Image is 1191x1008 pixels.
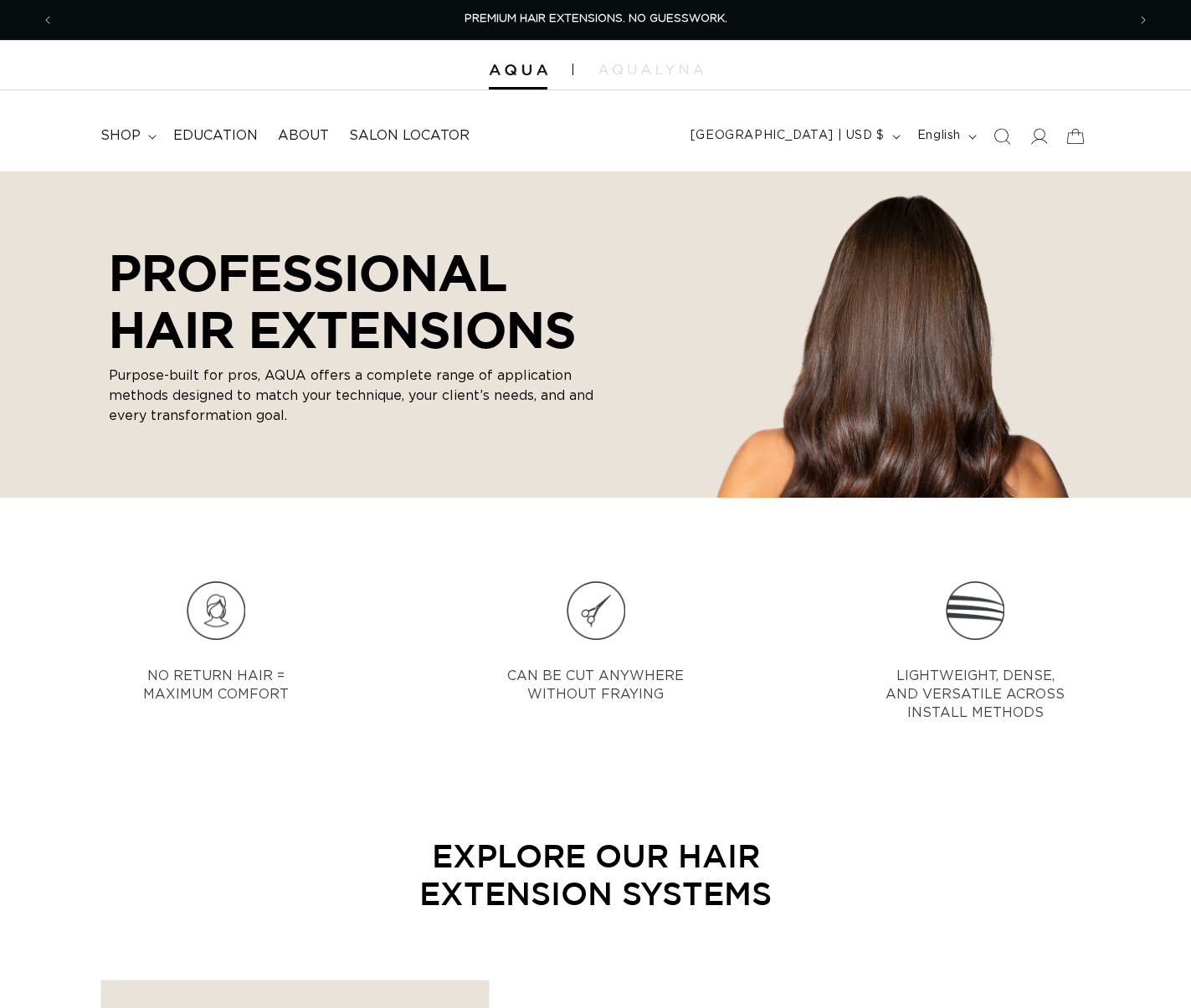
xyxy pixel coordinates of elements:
span: [GEOGRAPHIC_DATA] | USD $ [690,127,885,145]
img: Aqua Hair Extensions [489,64,547,76]
p: CAN BE CUT ANYWHERE WITHOUT FRAYING [507,667,684,704]
span: English [917,127,961,145]
span: Salon Locator [349,127,470,145]
a: About [268,117,339,155]
button: English [907,120,983,152]
p: PROFESSIONAL HAIR EXTENSIONS [109,243,594,357]
a: Salon Locator [339,117,480,155]
p: LIGHTWEIGHT, DENSE, AND VERSATILE ACROSS INSTALL METHODS [870,667,1080,723]
span: PREMIUM HAIR EXTENSIONS. NO GUESSWORK. [465,13,727,24]
summary: shop [90,117,163,155]
p: EXPLORE OUR HAIR EXTENSION SYSTEMS [270,837,922,913]
img: Icon_8.png [567,581,625,640]
img: aqualyna.com [598,64,703,74]
a: Education [163,117,268,155]
button: Next announcement [1125,4,1162,36]
img: Icon_7.png [187,581,245,640]
span: shop [100,127,141,145]
button: [GEOGRAPHIC_DATA] | USD $ [680,120,907,152]
span: About [278,127,329,145]
p: NO RETURN HAIR = MAXIMUM COMFORT [143,667,289,704]
p: Purpose-built for pros, AQUA offers a complete range of application methods designed to match you... [109,366,594,426]
span: Education [173,127,258,145]
summary: Search [983,118,1020,155]
img: Icon_9.png [946,581,1004,640]
button: Previous announcement [29,4,66,36]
